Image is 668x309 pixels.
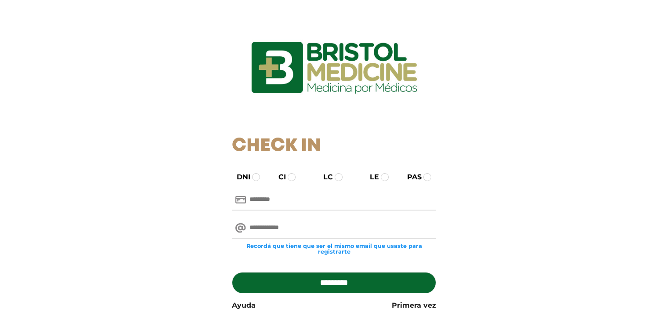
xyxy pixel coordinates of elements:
[232,135,436,157] h1: Check In
[229,172,250,182] label: DNI
[271,172,286,182] label: CI
[399,172,422,182] label: PAS
[362,172,379,182] label: LE
[232,243,436,254] small: Recordá que tiene que ser el mismo email que usaste para registrarte
[315,172,333,182] label: LC
[216,11,453,125] img: logo_ingresarbristol.jpg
